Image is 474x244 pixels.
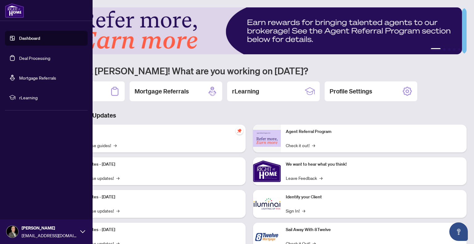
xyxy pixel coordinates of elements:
[286,142,315,149] a: Check it out!→
[116,207,119,214] span: →
[253,190,281,218] img: Identify your Client
[443,48,446,51] button: 2
[32,111,467,120] h3: Brokerage & Industry Updates
[253,130,281,147] img: Agent Referral Program
[302,207,305,214] span: →
[286,207,305,214] a: Sign In!→
[330,87,372,96] h2: Profile Settings
[431,48,441,51] button: 1
[65,194,241,201] p: Platform Updates - [DATE]
[448,48,451,51] button: 3
[65,226,241,233] p: Platform Updates - [DATE]
[449,222,468,241] button: Open asap
[453,48,455,51] button: 4
[22,232,77,239] span: [EMAIL_ADDRESS][DOMAIN_NAME]
[19,94,83,101] span: rLearning
[19,55,50,61] a: Deal Processing
[22,225,77,231] span: [PERSON_NAME]
[32,65,467,77] h1: Welcome back [PERSON_NAME]! What are you working on [DATE]?
[32,7,462,54] img: Slide 0
[458,48,460,51] button: 5
[65,128,241,135] p: Self-Help
[286,226,462,233] p: Sail Away With 8Twelve
[232,87,259,96] h2: rLearning
[253,157,281,185] img: We want to hear what you think!
[319,175,322,181] span: →
[286,128,462,135] p: Agent Referral Program
[236,127,243,134] span: pushpin
[19,35,40,41] a: Dashboard
[19,75,56,81] a: Mortgage Referrals
[286,175,322,181] a: Leave Feedback→
[5,3,24,18] img: logo
[6,226,18,238] img: Profile Icon
[135,87,189,96] h2: Mortgage Referrals
[65,161,241,168] p: Platform Updates - [DATE]
[114,142,117,149] span: →
[116,175,119,181] span: →
[286,194,462,201] p: Identify your Client
[286,161,462,168] p: We want to hear what you think!
[312,142,315,149] span: →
